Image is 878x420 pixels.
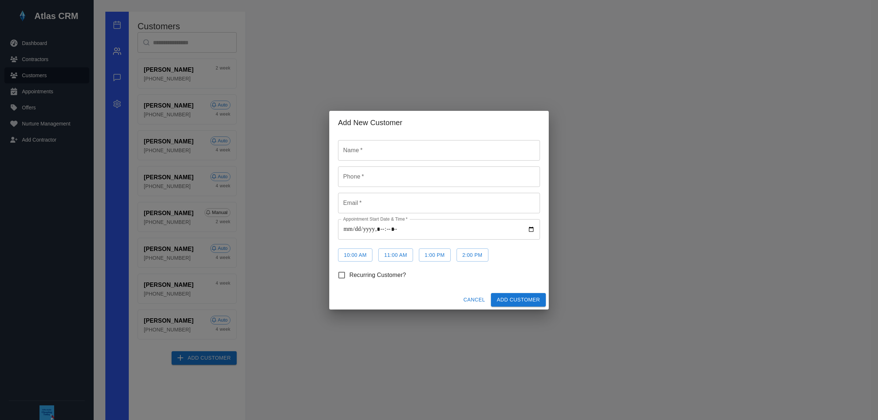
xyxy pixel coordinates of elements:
[329,111,549,134] h2: Add New Customer
[419,248,451,262] button: 1:00 PM
[457,248,488,262] button: 2:00 PM
[349,271,406,280] span: Recurring Customer?
[343,216,408,222] label: Appointment Start Date & Time
[491,293,546,307] button: Add Customer
[338,248,372,262] button: 10:00 AM
[378,248,413,262] button: 11:00 AM
[461,293,488,307] button: Cancel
